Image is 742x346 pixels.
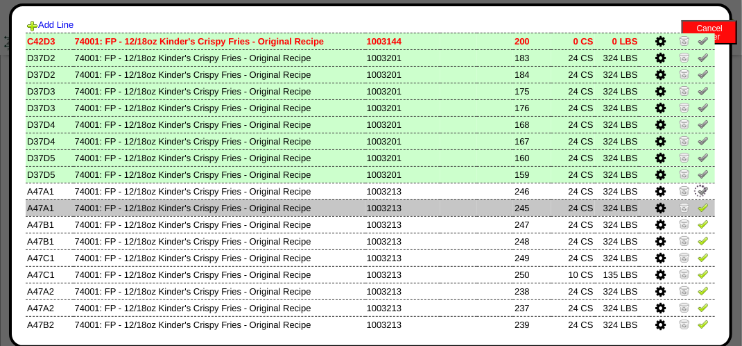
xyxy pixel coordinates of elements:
td: 324 LBS [595,183,639,199]
td: 183 [513,49,551,66]
td: C42D3 [26,33,74,49]
img: Verify Pick [698,318,709,329]
td: 1003201 [365,116,440,133]
td: 324 LBS [595,83,639,99]
td: A47A2 [26,283,74,299]
td: D37D2 [26,49,74,66]
td: D37D2 [26,66,74,83]
td: 24 CS [551,133,595,149]
td: 175 [513,83,551,99]
td: A47B2 [26,316,74,333]
td: 0 CS [551,33,595,49]
td: 74001: FP - 12/18oz Kinder's Crispy Fries - Original Recipe [74,216,365,233]
td: D37D4 [26,133,74,149]
td: 159 [513,166,551,183]
td: 24 CS [551,283,595,299]
td: 1003201 [365,133,440,149]
td: 247 [513,216,551,233]
img: Zero Item and Verify [679,185,690,196]
img: Verify Pick [698,268,709,279]
td: 74001: FP - 12/18oz Kinder's Crispy Fries - Original Recipe [74,283,365,299]
td: 248 [513,233,551,249]
td: 24 CS [551,49,595,66]
td: 24 CS [551,299,595,316]
td: 249 [513,249,551,266]
img: Un-Verify Pick [698,151,709,163]
td: A47C1 [26,249,74,266]
img: Un-Verify Pick [698,168,709,179]
td: A47A1 [26,183,74,199]
td: 1003201 [365,99,440,116]
img: Zero Item and Verify [679,201,690,213]
td: 74001: FP - 12/18oz Kinder's Crispy Fries - Original Recipe [74,249,365,266]
img: Un-Verify Pick [698,118,709,129]
td: 324 LBS [595,99,639,116]
td: 1003213 [365,233,440,249]
td: 324 LBS [595,49,639,66]
td: 1003213 [365,216,440,233]
td: 24 CS [551,233,595,249]
td: 245 [513,199,551,216]
img: Zero Item and Verify [679,168,690,179]
td: 74001: FP - 12/18oz Kinder's Crispy Fries - Original Recipe [74,199,365,216]
td: 74001: FP - 12/18oz Kinder's Crispy Fries - Original Recipe [74,183,365,199]
td: 168 [513,116,551,133]
td: 324 LBS [595,66,639,83]
td: 0 LBS [595,33,639,49]
img: Verify Pick [698,235,709,246]
td: 1003201 [365,49,440,66]
td: 24 CS [551,316,595,333]
td: 238 [513,283,551,299]
td: 1003213 [365,283,440,299]
td: 324 LBS [595,133,639,149]
td: 24 CS [551,149,595,166]
td: 250 [513,266,551,283]
img: Zero Item and Verify [679,68,690,79]
td: 324 LBS [595,116,639,133]
td: 239 [513,316,551,333]
td: 24 CS [551,116,595,133]
img: Zero Item and Verify [679,318,690,329]
img: Un-Verify Pick [698,68,709,79]
img: Un-Verify Pick [698,51,709,63]
td: 24 CS [551,99,595,116]
td: 324 LBS [595,166,639,183]
td: 1003213 [365,316,440,333]
td: 24 CS [551,166,595,183]
td: 324 LBS [595,316,639,333]
td: 1003201 [365,149,440,166]
td: 324 LBS [595,216,639,233]
td: D37D3 [26,99,74,116]
td: 74001: FP - 12/18oz Kinder's Crispy Fries - Original Recipe [74,316,365,333]
td: 1003213 [365,249,440,266]
td: 200 [513,33,551,49]
img: Zero Item and Verify [679,118,690,129]
td: A47B1 [26,233,74,249]
td: 324 LBS [595,299,639,316]
img: Un-Verify Pick [698,135,709,146]
td: 74001: FP - 12/18oz Kinder's Crispy Fries - Original Recipe [74,233,365,249]
td: 74001: FP - 12/18oz Kinder's Crispy Fries - Original Recipe [74,83,365,99]
td: 167 [513,133,551,149]
button: CancelOrder [682,20,737,44]
td: 74001: FP - 12/18oz Kinder's Crispy Fries - Original Recipe [74,266,365,283]
td: 324 LBS [595,249,639,266]
img: Zero Item and Verify [679,235,690,246]
td: 74001: FP - 12/18oz Kinder's Crispy Fries - Original Recipe [74,116,365,133]
img: Zero Item and Verify [679,135,690,146]
td: D37D3 [26,83,74,99]
td: 237 [513,299,551,316]
td: 24 CS [551,199,595,216]
img: Zero Item and Verify [679,268,690,279]
td: 24 CS [551,249,595,266]
td: D37D5 [26,166,74,183]
img: Zero Item and Verify [679,85,690,96]
td: D37D4 [26,116,74,133]
td: 1003201 [365,83,440,99]
td: A47A2 [26,299,74,316]
a: Add Line [27,19,74,30]
td: D37D5 [26,149,74,166]
img: Verify Pick [698,218,709,229]
td: 74001: FP - 12/18oz Kinder's Crispy Fries - Original Recipe [74,49,365,66]
td: A47A1 [26,199,74,216]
